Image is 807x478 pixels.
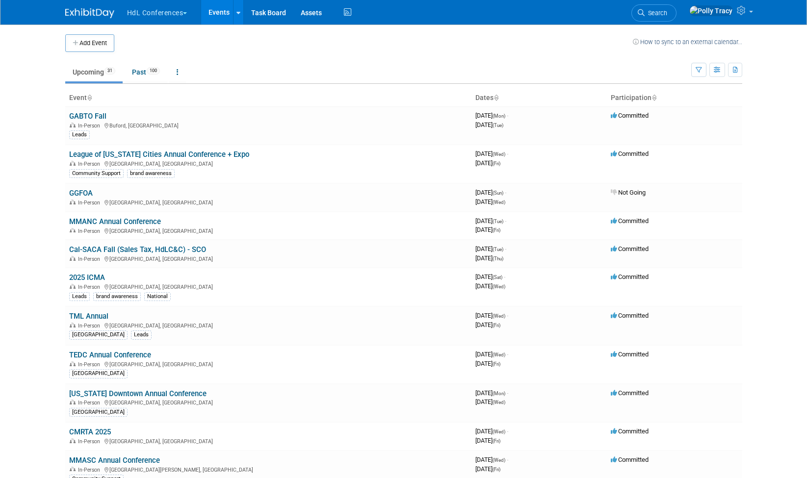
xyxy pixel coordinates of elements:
span: [DATE] [475,226,500,233]
span: - [505,245,506,252]
img: In-Person Event [70,323,76,327]
span: [DATE] [475,273,505,280]
div: [GEOGRAPHIC_DATA], [GEOGRAPHIC_DATA] [69,254,468,262]
div: [GEOGRAPHIC_DATA] [69,408,128,417]
a: [US_STATE] Downtown Annual Conference [69,389,207,398]
th: Dates [471,90,607,106]
img: In-Person Event [70,284,76,289]
a: TEDC Annual Conference [69,351,151,359]
div: [GEOGRAPHIC_DATA], [GEOGRAPHIC_DATA] [69,321,468,329]
div: brand awareness [93,292,141,301]
span: [DATE] [475,351,508,358]
img: In-Person Event [70,467,76,472]
span: [DATE] [475,245,506,252]
span: - [504,273,505,280]
img: In-Person Event [70,438,76,443]
span: Committed [611,351,649,358]
span: (Wed) [493,151,505,157]
span: [DATE] [475,428,508,435]
a: GABTO Fall [69,112,106,121]
div: National [144,292,171,301]
th: Participation [607,90,742,106]
span: [DATE] [475,389,508,397]
a: Sort by Start Date [494,94,498,101]
span: (Wed) [493,284,505,289]
a: How to sync to an external calendar... [633,38,742,46]
a: MMASC Annual Conference [69,456,160,465]
a: Search [631,4,677,22]
span: (Wed) [493,429,505,434]
div: [GEOGRAPHIC_DATA], [GEOGRAPHIC_DATA] [69,282,468,290]
span: (Fri) [493,438,500,444]
a: Cal-SACA Fall (Sales Tax, HdLC&C) - SCO [69,245,206,254]
div: [GEOGRAPHIC_DATA], [GEOGRAPHIC_DATA] [69,159,468,167]
span: (Wed) [493,200,505,205]
div: [GEOGRAPHIC_DATA], [GEOGRAPHIC_DATA] [69,398,468,406]
div: [GEOGRAPHIC_DATA], [GEOGRAPHIC_DATA] [69,226,468,234]
span: (Wed) [493,352,505,357]
a: MMANC Annual Conference [69,217,161,226]
span: Committed [611,456,649,463]
span: (Fri) [493,323,500,328]
div: [GEOGRAPHIC_DATA][PERSON_NAME], [GEOGRAPHIC_DATA] [69,465,468,473]
span: In-Person [78,284,103,290]
img: In-Person Event [70,256,76,261]
span: In-Person [78,323,103,329]
span: [DATE] [475,159,500,167]
a: CMRTA 2025 [69,428,111,436]
span: (Wed) [493,457,505,463]
span: 100 [147,67,160,75]
div: Leads [69,130,90,139]
button: Add Event [65,34,114,52]
span: (Fri) [493,227,500,233]
div: [GEOGRAPHIC_DATA], [GEOGRAPHIC_DATA] [69,198,468,206]
span: - [507,150,508,157]
span: - [507,112,508,119]
img: In-Person Event [70,123,76,127]
span: [DATE] [475,112,508,119]
span: [DATE] [475,398,505,405]
a: TML Annual [69,312,108,321]
img: In-Person Event [70,400,76,404]
span: (Sun) [493,190,503,196]
a: League of [US_STATE] Cities Annual Conference + Expo [69,150,249,159]
img: In-Person Event [70,161,76,166]
span: - [507,312,508,319]
span: [DATE] [475,321,500,328]
a: Sort by Participation Type [651,94,656,101]
span: (Mon) [493,391,505,396]
span: Committed [611,245,649,252]
span: [DATE] [475,198,505,205]
span: In-Person [78,200,103,206]
span: In-Person [78,467,103,473]
span: In-Person [78,361,103,368]
img: In-Person Event [70,200,76,204]
span: [DATE] [475,360,500,367]
span: In-Person [78,161,103,167]
img: Polly Tracy [689,5,733,16]
span: (Wed) [493,313,505,319]
span: Committed [611,312,649,319]
div: Buford, [GEOGRAPHIC_DATA] [69,121,468,129]
img: ExhibitDay [65,8,114,18]
div: Leads [69,292,90,301]
span: In-Person [78,256,103,262]
span: - [505,189,506,196]
img: In-Person Event [70,228,76,233]
span: Committed [611,150,649,157]
div: brand awareness [127,169,175,178]
img: In-Person Event [70,361,76,366]
span: (Tue) [493,219,503,224]
a: GGFOA [69,189,93,198]
span: [DATE] [475,217,506,225]
span: (Thu) [493,256,503,261]
span: [DATE] [475,189,506,196]
th: Event [65,90,471,106]
span: [DATE] [475,254,503,262]
span: In-Person [78,228,103,234]
span: Committed [611,389,649,397]
span: In-Person [78,438,103,445]
span: [DATE] [475,121,503,128]
span: (Fri) [493,161,500,166]
span: [DATE] [475,150,508,157]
